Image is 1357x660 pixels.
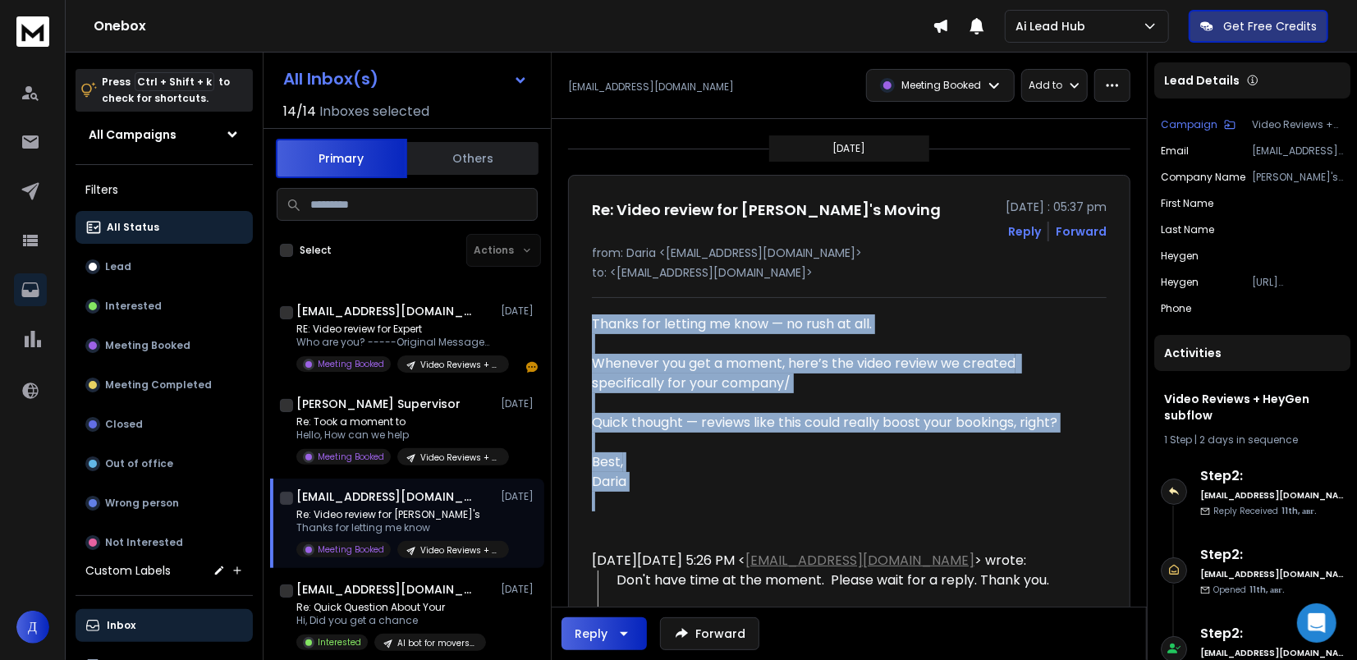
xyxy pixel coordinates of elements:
[1161,171,1245,184] p: Company Name
[94,16,933,36] h1: Onebox
[901,79,981,92] p: Meeting Booked
[107,221,159,234] p: All Status
[1161,197,1213,210] p: First Name
[1161,118,1217,131] p: Campaign
[318,358,384,370] p: Meeting Booked
[105,457,173,470] p: Out of office
[1200,647,1344,659] h6: [EMAIL_ADDRESS][DOMAIN_NAME]
[1164,391,1341,424] h1: Video Reviews + HeyGen subflow
[76,447,253,480] button: Out of office
[76,329,253,362] button: Meeting Booked
[296,303,477,319] h1: [EMAIL_ADDRESS][DOMAIN_NAME]
[1200,489,1344,502] h6: [EMAIL_ADDRESS][DOMAIN_NAME]
[1297,603,1336,643] div: Open Intercom Messenger
[1029,79,1062,92] p: Add to
[89,126,177,143] h1: All Campaigns
[76,118,253,151] button: All Campaigns
[1213,505,1317,517] p: Reply Received
[1252,144,1344,158] p: [EMAIL_ADDRESS][DOMAIN_NAME]
[592,413,1071,433] div: Quick thought — reviews like this could really boost your bookings, right?
[397,637,476,649] p: AI bot for movers MS
[296,415,493,429] p: Re: Took a moment to
[1015,18,1092,34] p: Ai Lead Hub
[592,551,1071,571] div: [DATE][DATE] 5:26 PM < > wrote:
[76,487,253,520] button: Wrong person
[76,369,253,401] button: Meeting Completed
[420,359,499,371] p: Video Reviews + HeyGen subflow
[318,543,384,556] p: Meeting Booked
[296,521,493,534] p: Thanks for letting me know
[296,614,486,627] p: Hi, Did you get a chance
[420,451,499,464] p: Video Reviews + HeyGen subflow
[562,617,647,650] button: Reply
[1056,223,1107,240] div: Forward
[16,611,49,644] button: Д
[318,636,361,649] p: Interested
[1281,505,1317,517] span: 11th, авг.
[592,452,1071,492] div: Best, Daria
[105,497,179,510] p: Wrong person
[296,323,493,336] p: RE: Video review for Expert
[296,336,493,349] p: Who are you? -----Original Message-----
[76,290,253,323] button: Interested
[1252,118,1344,131] p: Video Reviews + HeyGen subflow
[76,408,253,441] button: Closed
[745,551,974,570] a: [EMAIL_ADDRESS][DOMAIN_NAME]
[1161,118,1236,131] button: Campaign
[270,62,541,95] button: All Inbox(s)
[319,102,429,121] h3: Inboxes selected
[105,339,190,352] p: Meeting Booked
[1252,171,1344,184] p: [PERSON_NAME]'s Moving
[1161,302,1191,315] p: Phone
[102,74,230,107] p: Press to check for shortcuts.
[296,601,486,614] p: Re: Quick Question About Your
[1199,433,1298,447] span: 2 days in sequence
[1164,72,1240,89] p: Lead Details
[1223,18,1317,34] p: Get Free Credits
[1008,223,1041,240] button: Reply
[1006,199,1107,215] p: [DATE] : 05:37 pm
[300,244,332,257] label: Select
[76,211,253,244] button: All Status
[296,581,477,598] h1: [EMAIL_ADDRESS][DOMAIN_NAME]
[76,250,253,283] button: Lead
[296,429,493,442] p: Hello, How can we help
[76,526,253,559] button: Not Interested
[575,626,607,642] div: Reply
[1161,144,1189,158] p: Email
[592,199,941,222] h1: Re: Video review for [PERSON_NAME]'s Moving
[1164,433,1192,447] span: 1 Step
[1249,584,1285,596] span: 11th, авг.
[592,245,1107,261] p: from: Daria <[EMAIL_ADDRESS][DOMAIN_NAME]>
[1252,276,1344,289] p: [URL][DOMAIN_NAME]
[592,354,1071,393] div: Whenever you get a moment, here’s the video review we created specifically for your company/
[1200,624,1344,644] h6: Step 2 :
[16,16,49,47] img: logo
[420,544,499,557] p: Video Reviews + HeyGen subflow
[501,583,538,596] p: [DATE]
[76,609,253,642] button: Inbox
[296,508,493,521] p: Re: Video review for [PERSON_NAME]'s
[85,562,171,579] h3: Custom Labels
[1200,466,1344,486] h6: Step 2 :
[105,260,131,273] p: Lead
[135,72,214,91] span: Ctrl + Shift + k
[276,139,407,178] button: Primary
[1213,584,1285,596] p: Opened
[407,140,539,176] button: Others
[1189,10,1328,43] button: Get Free Credits
[105,300,162,313] p: Interested
[296,488,477,505] h1: [EMAIL_ADDRESS][DOMAIN_NAME]
[1164,433,1341,447] div: |
[1200,568,1344,580] h6: [EMAIL_ADDRESS][DOMAIN_NAME]
[1161,223,1214,236] p: Last Name
[107,619,135,632] p: Inbox
[592,264,1107,281] p: to: <[EMAIL_ADDRESS][DOMAIN_NAME]>
[501,397,538,410] p: [DATE]
[283,102,316,121] span: 14 / 14
[1161,276,1199,289] p: heygen
[592,314,1071,334] div: Thanks for letting me know — no rush at all.
[283,71,378,87] h1: All Inbox(s)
